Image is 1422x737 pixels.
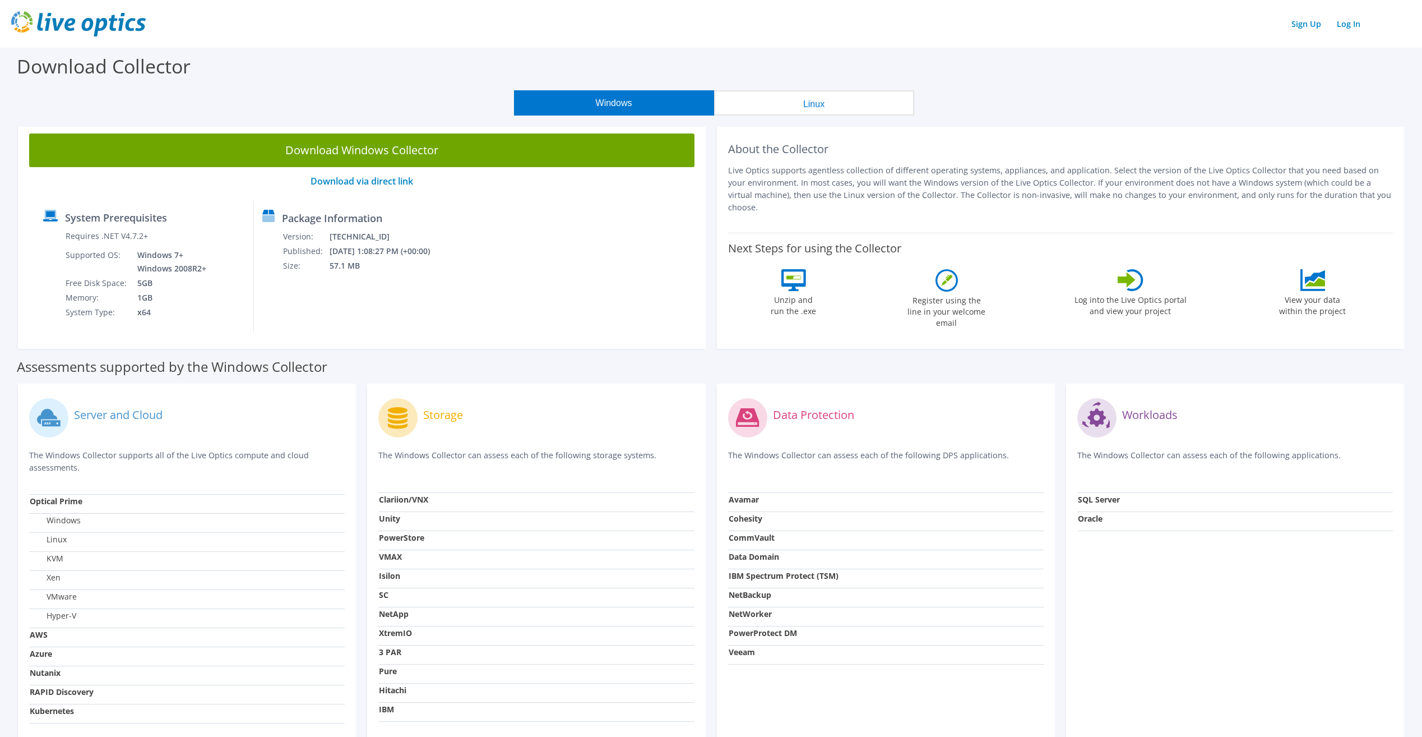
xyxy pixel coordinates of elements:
label: Workloads [1122,409,1178,421]
strong: NetBackup [729,589,771,600]
td: 57.1 MB [329,259,445,273]
strong: Azure [30,648,52,659]
p: The Windows Collector supports all of the Live Optics compute and cloud assessments. [29,449,345,474]
td: Memory: [65,291,129,305]
td: Version: [282,229,329,244]
label: Linux [30,534,67,545]
strong: Veeam [729,647,755,657]
label: VMware [30,591,77,602]
td: Supported OS: [65,248,129,276]
strong: Kubernetes [30,706,74,716]
label: KVM [30,553,63,564]
strong: IBM [379,704,394,715]
strong: XtremIO [379,628,412,638]
strong: PowerStore [379,532,424,543]
img: live_optics_svg.svg [11,11,146,36]
strong: Isilon [379,570,400,581]
td: [TECHNICAL_ID] [329,229,445,244]
a: Log In [1331,16,1366,32]
strong: Pure [379,666,397,676]
p: The Windows Collector can assess each of the following applications. [1077,449,1393,472]
td: x64 [129,305,209,320]
strong: Data Domain [729,551,779,562]
td: Windows 7+ Windows 2008R2+ [129,248,209,276]
label: Register using the line in your welcome email [905,292,989,329]
p: The Windows Collector can assess each of the following storage systems. [378,449,694,472]
p: Live Optics supports agentless collection of different operating systems, appliances, and applica... [728,164,1393,214]
strong: NetWorker [729,609,772,619]
strong: RAPID Discovery [30,687,94,697]
label: Hyper-V [30,610,76,621]
strong: Oracle [1078,513,1103,524]
strong: PowerProtect DM [729,628,797,638]
td: System Type: [65,305,129,320]
td: Size: [282,259,329,273]
strong: SC [379,589,388,600]
td: 5GB [129,276,209,291]
td: [DATE] 1:08:27 PM (+00:00) [329,244,445,259]
strong: AWS [30,629,48,640]
strong: IBM Spectrum Protect (TSM) [729,570,839,581]
label: System Prerequisites [65,212,167,223]
a: Download via direct link [311,175,413,187]
strong: 3 PAR [379,647,401,657]
h2: About the Collector [728,142,1393,156]
label: Server and Cloud [74,409,163,421]
button: Windows [514,90,714,116]
label: Assessments supported by the Windows Collector [17,361,327,372]
a: Sign Up [1286,16,1327,32]
strong: Cohesity [729,513,762,524]
td: Free Disk Space: [65,276,129,291]
label: Requires .NET V4.7.2+ [66,231,148,242]
strong: CommVault [729,532,775,543]
td: 1GB [129,291,209,305]
strong: Nutanix [30,667,61,678]
strong: Unity [379,513,400,524]
label: Data Protection [773,409,854,421]
label: Windows [30,515,81,526]
strong: NetApp [379,609,409,619]
p: The Windows Collector can assess each of the following DPS applications. [728,449,1044,472]
label: Log into the Live Optics portal and view your project [1074,291,1187,317]
label: Download Collector [17,53,191,79]
label: Next Steps for using the Collector [728,242,901,255]
label: View your data within the project [1272,291,1353,317]
a: Download Windows Collector [29,133,694,167]
label: Unzip and run the .exe [768,291,819,317]
strong: Optical Prime [30,496,82,506]
strong: Avamar [729,494,759,505]
label: Storage [423,409,463,421]
strong: Clariion/VNX [379,494,428,505]
label: Package Information [282,213,382,224]
button: Linux [714,90,914,116]
label: Xen [30,572,61,583]
strong: Hitachi [379,685,406,695]
strong: SQL Server [1078,494,1120,505]
td: Published: [282,244,329,259]
strong: VMAX [379,551,402,562]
